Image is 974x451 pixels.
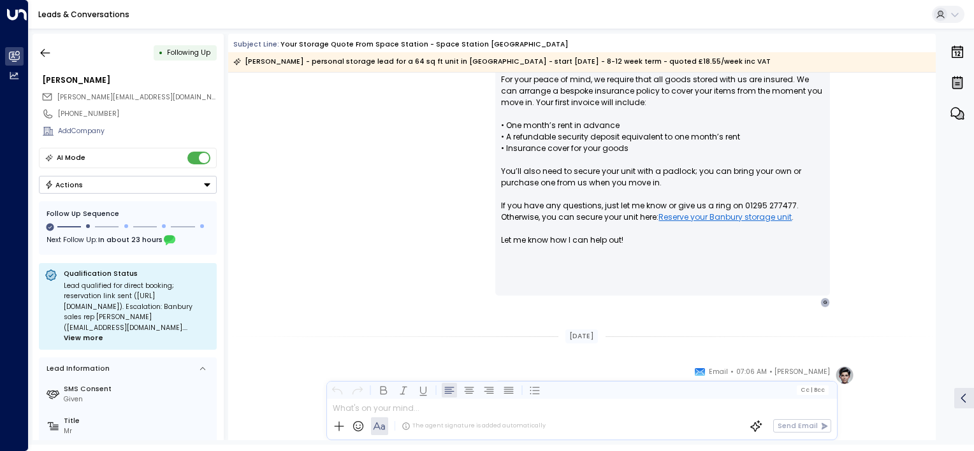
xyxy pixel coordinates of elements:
span: Email [709,366,728,378]
div: Follow Up Sequence [47,209,209,219]
span: Cc Bcc [801,387,825,393]
label: Title [64,416,213,426]
div: AI Mode [57,152,85,164]
div: Next Follow Up: [47,234,209,248]
span: In about 23 hours [98,234,163,248]
button: Undo [330,382,345,397]
div: Lead qualified for direct booking; reservation link sent ([URL][DOMAIN_NAME]). Escalation: Banbur... [64,281,211,344]
span: [PERSON_NAME][EMAIL_ADDRESS][DOMAIN_NAME] [57,92,228,102]
span: • [730,366,734,378]
div: AddCompany [58,126,217,136]
div: Button group with a nested menu [39,176,217,194]
button: Redo [349,382,365,397]
span: g.jones@gmail.com [57,92,217,103]
div: • [159,44,163,61]
div: [DATE] [565,329,598,343]
span: | [810,387,812,393]
label: SMS Consent [64,384,213,394]
span: [PERSON_NAME] [774,366,830,378]
span: • [769,366,773,378]
div: [PHONE_NUMBER] [58,109,217,119]
span: 07:06 AM [736,366,767,378]
div: Your storage quote from Space Station - Space Station [GEOGRAPHIC_DATA] [280,39,569,50]
img: profile-logo.png [835,366,854,385]
span: Subject Line: [233,39,279,49]
a: Reserve your Banbury storage unit [658,211,792,223]
a: Leads & Conversations [38,9,129,20]
button: Actions [39,176,217,194]
div: [PERSON_NAME] [42,75,217,86]
div: Given [64,394,213,404]
span: Following Up [167,48,210,57]
div: G [820,297,831,308]
button: Cc|Bcc [797,385,829,394]
div: Mr [64,426,213,436]
div: Lead Information [43,364,110,374]
span: View more [64,333,103,344]
p: Qualification Status [64,269,211,278]
div: [PERSON_NAME] - personal storage lead for a 64 sq ft unit in [GEOGRAPHIC_DATA] - start [DATE] - 8... [233,55,771,68]
div: The agent signature is added automatically [402,422,546,431]
div: Actions [45,180,84,189]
